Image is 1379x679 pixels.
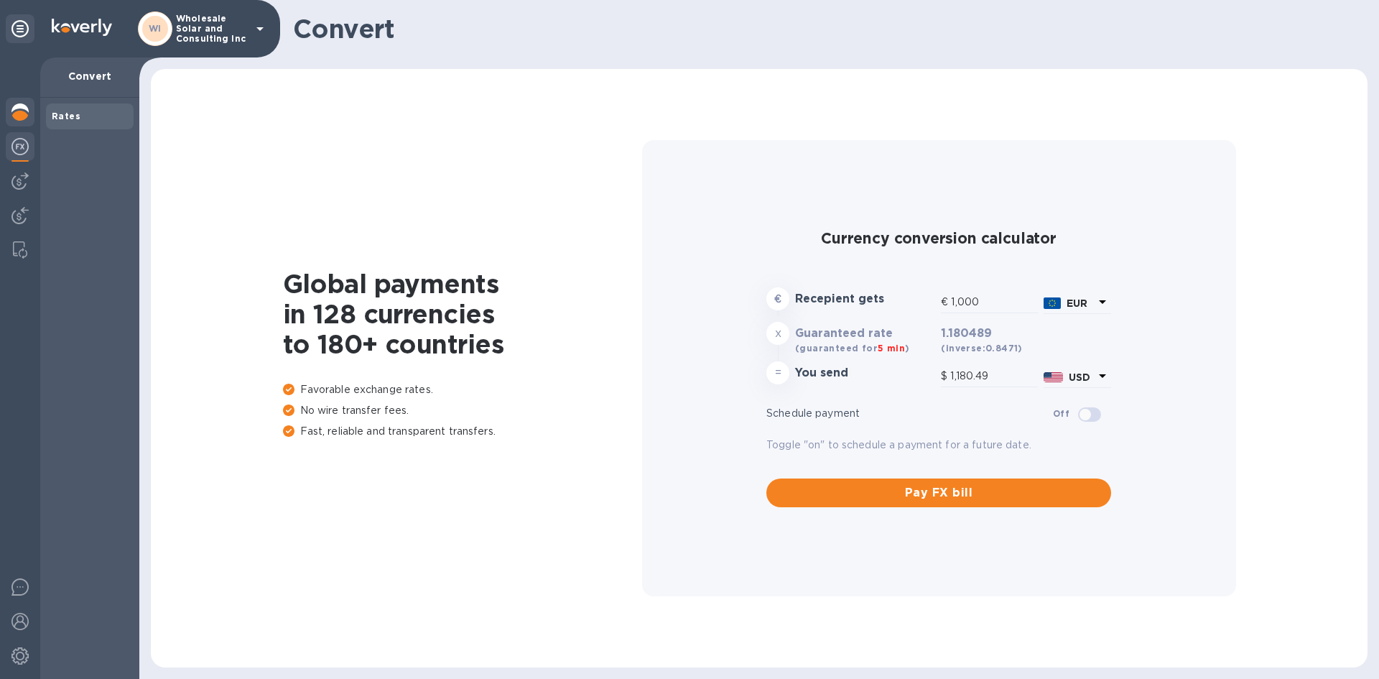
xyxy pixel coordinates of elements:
div: = [766,361,789,384]
h1: Global payments in 128 currencies to 180+ countries [283,269,642,359]
p: Wholesale Solar and Consulting Inc [176,14,248,44]
img: Logo [52,19,112,36]
h3: 1.180489 [941,327,1111,341]
span: 5 min [878,343,905,354]
h3: Recepient gets [795,292,935,306]
p: No wire transfer fees. [283,403,642,418]
img: USD [1044,372,1063,382]
b: EUR [1067,297,1087,309]
div: € [941,292,951,313]
b: Rates [52,111,80,121]
h3: You send [795,366,935,380]
div: Unpin categories [6,14,34,43]
b: WI [149,23,162,34]
p: Toggle "on" to schedule a payment for a future date. [766,438,1111,453]
b: (inverse: 0.8471 ) [941,343,1022,354]
p: Favorable exchange rates. [283,382,642,397]
h1: Convert [293,14,1356,44]
input: Amount [950,366,1038,387]
p: Fast, reliable and transparent transfers. [283,424,642,439]
b: USD [1069,371,1090,383]
p: Convert [52,69,128,83]
span: Pay FX bill [778,484,1100,502]
img: Foreign exchange [11,138,29,155]
h3: Guaranteed rate [795,327,935,341]
p: Schedule payment [766,406,1053,421]
b: (guaranteed for ) [795,343,909,354]
button: Pay FX bill [766,479,1111,507]
strong: € [774,293,781,305]
div: x [766,322,789,345]
b: Off [1053,408,1069,419]
input: Amount [951,292,1038,313]
div: $ [941,366,950,387]
h2: Currency conversion calculator [766,229,1111,247]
